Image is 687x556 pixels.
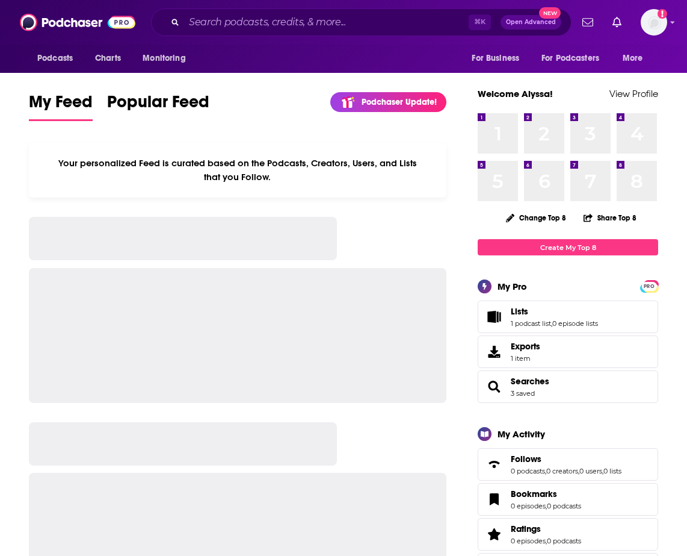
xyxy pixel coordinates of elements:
span: , [602,467,603,475]
div: My Pro [498,281,527,292]
span: My Feed [29,92,93,119]
span: Bookmarks [478,483,658,516]
button: Change Top 8 [499,210,573,225]
a: 0 episode lists [552,319,598,328]
span: Exports [511,341,540,352]
span: 1 item [511,354,540,363]
a: 0 episodes [511,537,546,545]
button: Open AdvancedNew [501,15,561,30]
a: Charts [87,47,128,70]
button: open menu [614,47,658,70]
a: 0 users [579,467,602,475]
span: Popular Feed [107,92,209,119]
a: 3 saved [511,389,535,398]
span: ⌘ K [469,14,491,30]
img: Podchaser - Follow, Share and Rate Podcasts [20,11,135,34]
a: PRO [642,281,656,290]
a: Follows [511,454,621,464]
a: 0 podcasts [511,467,545,475]
input: Search podcasts, credits, & more... [184,13,469,32]
span: , [551,319,552,328]
a: 1 podcast list [511,319,551,328]
span: Podcasts [37,50,73,67]
span: For Podcasters [541,50,599,67]
a: 0 lists [603,467,621,475]
span: Follows [511,454,541,464]
a: Show notifications dropdown [608,12,626,33]
button: open menu [29,47,88,70]
a: Follows [482,456,506,473]
span: Bookmarks [511,489,557,499]
span: PRO [642,282,656,291]
a: Lists [482,308,506,325]
a: Searches [511,376,549,387]
span: Searches [478,370,658,403]
button: open menu [463,47,534,70]
span: Exports [482,343,506,360]
a: Show notifications dropdown [578,12,598,33]
a: Exports [478,336,658,368]
span: New [539,7,561,19]
a: Lists [511,306,598,317]
span: Ratings [478,518,658,551]
svg: Add a profile image [658,9,667,19]
span: Lists [511,306,528,317]
span: Charts [95,50,121,67]
a: View Profile [609,88,658,99]
span: More [623,50,643,67]
button: open menu [534,47,617,70]
button: Show profile menu [641,9,667,36]
span: Lists [478,301,658,333]
span: , [578,467,579,475]
p: Podchaser Update! [362,97,437,107]
a: Bookmarks [511,489,581,499]
span: Ratings [511,523,541,534]
a: 0 episodes [511,502,546,510]
span: Monitoring [143,50,185,67]
a: Popular Feed [107,92,209,121]
div: My Activity [498,428,545,440]
button: Share Top 8 [583,206,637,230]
a: Bookmarks [482,491,506,508]
img: User Profile [641,9,667,36]
span: , [546,537,547,545]
a: Create My Top 8 [478,239,658,255]
a: 0 creators [546,467,578,475]
div: Your personalized Feed is curated based on the Podcasts, Creators, Users, and Lists that you Follow. [29,143,446,198]
a: My Feed [29,92,93,121]
span: For Business [472,50,519,67]
span: Follows [478,448,658,481]
div: Search podcasts, credits, & more... [151,8,571,36]
span: Open Advanced [506,19,556,25]
button: open menu [134,47,201,70]
a: Ratings [511,523,581,534]
span: Logged in as ThriveMarket [641,9,667,36]
span: , [545,467,546,475]
a: Ratings [482,526,506,543]
a: 0 podcasts [547,502,581,510]
span: , [546,502,547,510]
a: Welcome Alyssa! [478,88,553,99]
a: 0 podcasts [547,537,581,545]
a: Searches [482,378,506,395]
